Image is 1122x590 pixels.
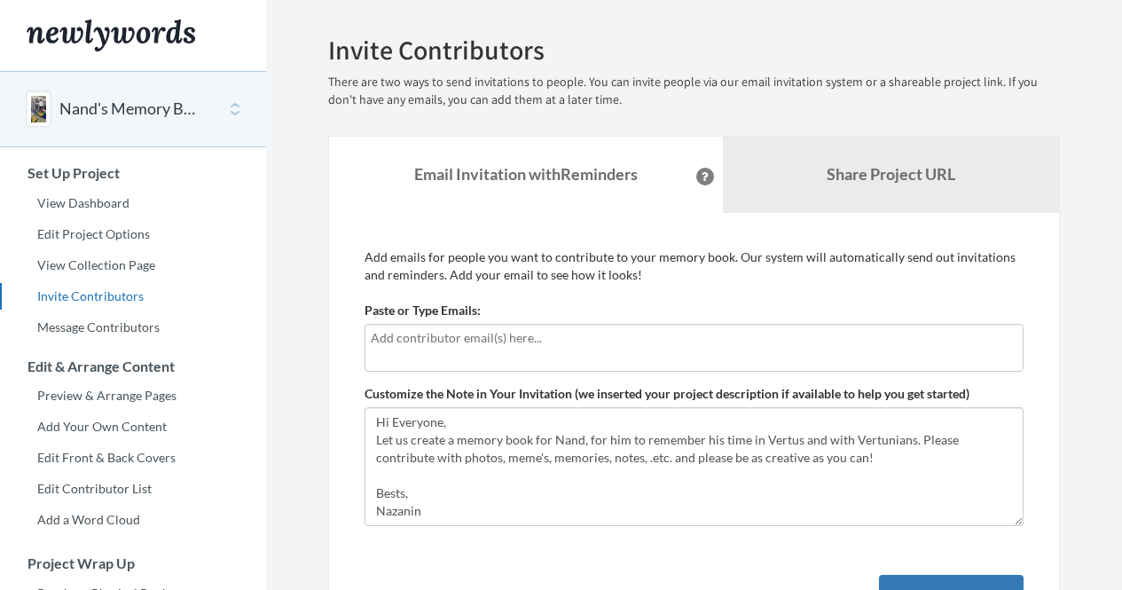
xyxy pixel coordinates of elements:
[1,555,266,571] h3: Project Wrap Up
[371,328,1017,348] input: Add contributor email(s) here...
[414,164,638,184] strong: Email Invitation with Reminders
[328,35,1060,65] h2: Invite Contributors
[27,20,195,51] img: Newlywords logo
[1,165,266,181] h3: Set Up Project
[827,164,955,184] b: Share Project URL
[365,407,1024,526] textarea: Hi Everyone, Let us create a memory book for Nand, for him to remember his time in Vertus and wit...
[365,302,481,319] label: Paste or Type Emails:
[59,98,203,121] button: Nand's Memory Book
[365,385,969,403] label: Customize the Note in Your Invitation (we inserted your project description if available to help ...
[328,74,1060,109] p: There are two ways to send invitations to people. You can invite people via our email invitation ...
[365,248,1024,284] p: Add emails for people you want to contribute to your memory book. Our system will automatically s...
[1,358,266,374] h3: Edit & Arrange Content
